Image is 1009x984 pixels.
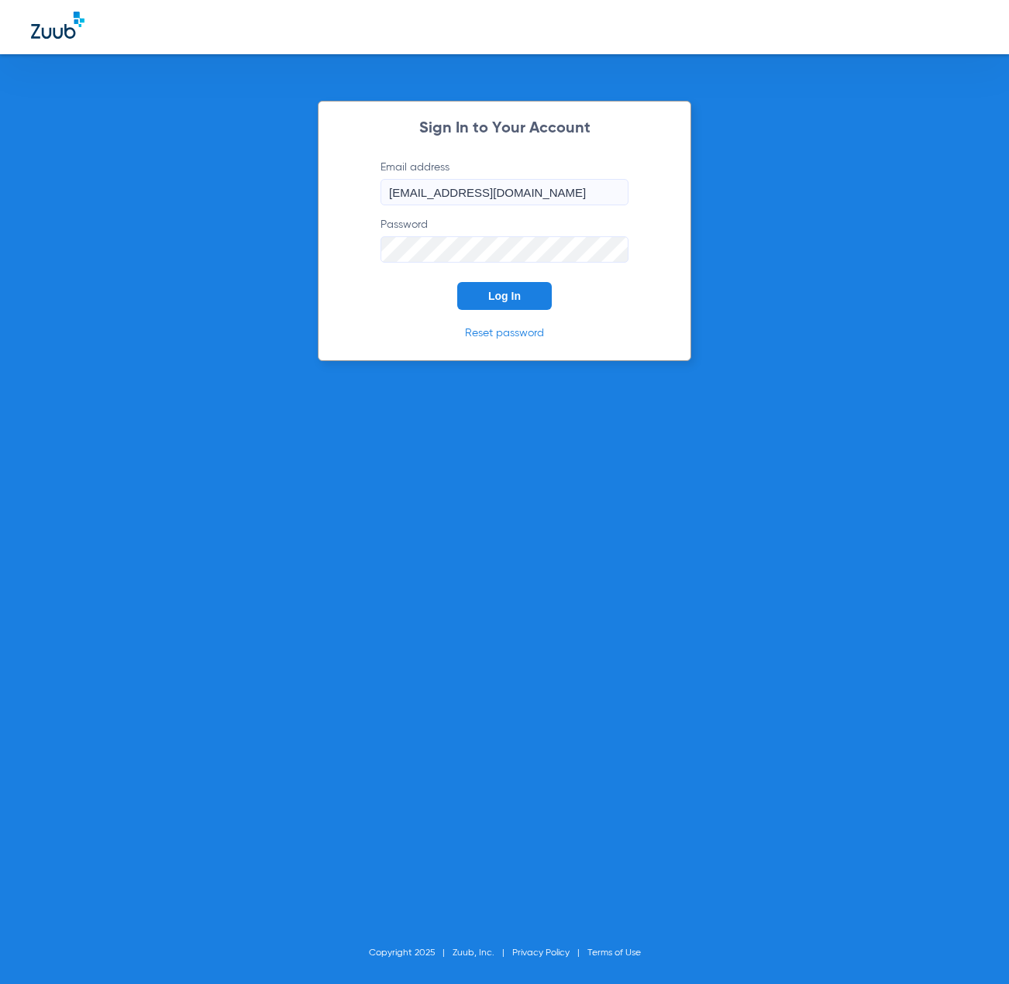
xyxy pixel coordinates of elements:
[457,282,552,310] button: Log In
[587,948,641,958] a: Terms of Use
[512,948,570,958] a: Privacy Policy
[932,910,1009,984] iframe: Chat Widget
[488,290,521,302] span: Log In
[381,236,628,263] input: Password
[381,160,628,205] label: Email address
[381,217,628,263] label: Password
[357,121,652,136] h2: Sign In to Your Account
[453,945,512,961] li: Zuub, Inc.
[381,179,628,205] input: Email address
[31,12,84,39] img: Zuub Logo
[465,328,544,339] a: Reset password
[369,945,453,961] li: Copyright 2025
